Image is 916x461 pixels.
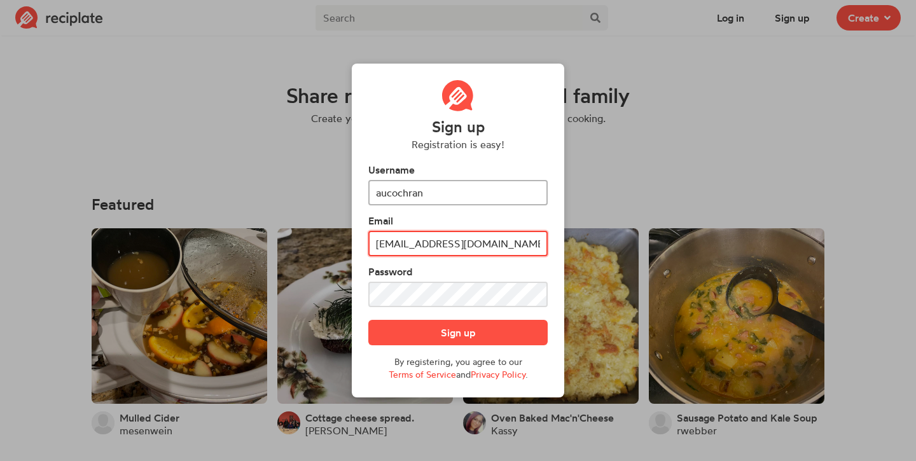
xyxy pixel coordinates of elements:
[368,264,548,279] label: Password
[368,213,548,228] label: Email
[368,162,548,177] label: Username
[389,369,456,380] a: Terms of Service
[471,369,525,380] a: Privacy Policy
[432,118,485,135] h4: Sign up
[412,138,504,151] h6: Registration is easy!
[442,80,474,112] img: Reciplate
[368,355,548,381] p: By registering, you agree to our and .
[368,320,548,345] button: Sign up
